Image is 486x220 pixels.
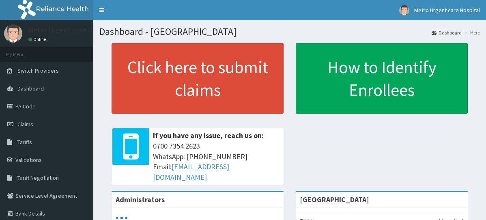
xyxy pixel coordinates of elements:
[414,6,480,14] span: Metro Urgent care Hospital
[4,24,22,43] img: User Image
[99,26,480,37] h1: Dashboard - [GEOGRAPHIC_DATA]
[300,195,369,204] strong: [GEOGRAPHIC_DATA]
[153,141,280,183] span: 0700 7354 2623 WhatsApp: [PHONE_NUMBER] Email:
[112,43,284,114] a: Click here to submit claims
[432,29,462,36] a: Dashboard
[116,195,165,204] b: Administrators
[17,174,59,181] span: Tariff Negotiation
[17,121,33,128] span: Claims
[462,29,480,36] li: Here
[17,138,32,146] span: Tariffs
[153,162,229,182] a: [EMAIL_ADDRESS][DOMAIN_NAME]
[399,5,409,15] img: User Image
[17,67,59,74] span: Switch Providers
[153,131,264,140] b: If you have any issue, reach us on:
[28,26,115,34] p: Metro Urgent care Hospital
[296,43,468,114] a: How to Identify Enrollees
[17,85,44,92] span: Dashboard
[28,37,48,42] a: Online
